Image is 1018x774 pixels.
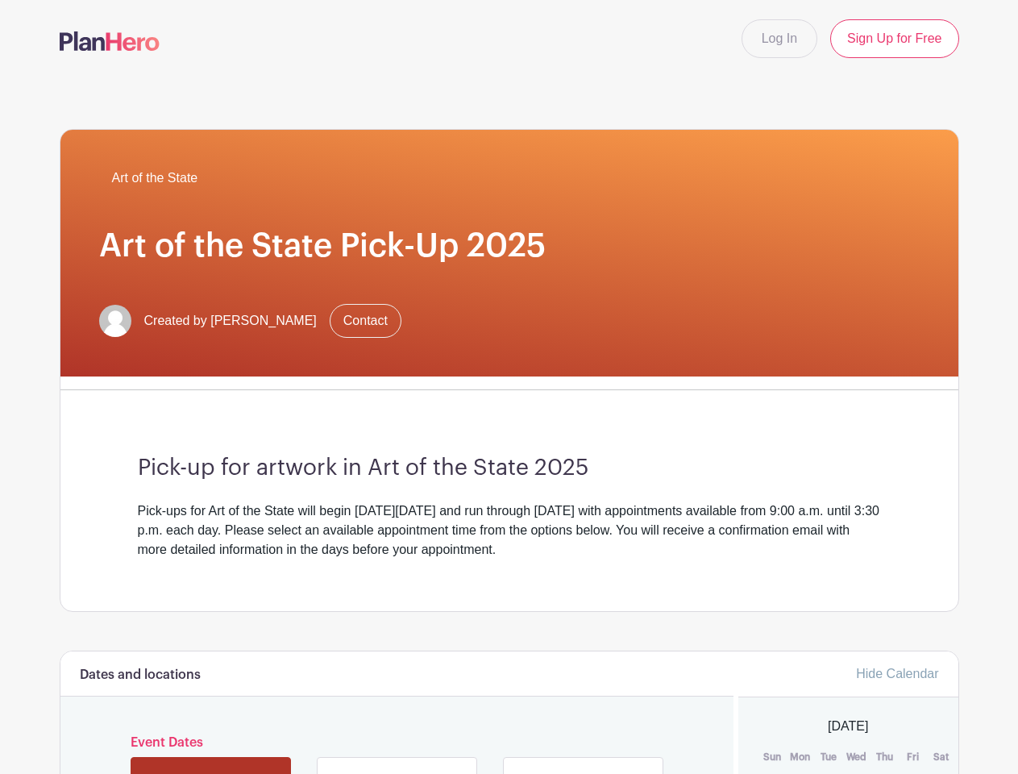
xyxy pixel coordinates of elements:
h3: Pick-up for artwork in Art of the State 2025 [138,455,881,482]
h1: Art of the State Pick-Up 2025 [99,227,920,265]
span: Art of the State [112,169,198,188]
div: Pick-ups for Art of the State will begin [DATE][DATE] and run through [DATE] with appointments av... [138,501,881,560]
th: Fri [899,749,927,765]
a: Hide Calendar [856,667,938,680]
img: default-ce2991bfa6775e67f084385cd625a349d9dcbb7a52a09fb2fda1e96e2d18dcdb.png [99,305,131,337]
a: Sign Up for Free [830,19,958,58]
th: Wed [842,749,870,765]
th: Sat [927,749,955,765]
span: Created by [PERSON_NAME] [144,311,317,331]
a: Contact [330,304,401,338]
th: Sun [758,749,786,765]
h6: Dates and locations [80,668,201,683]
h6: Event Dates [127,735,667,751]
a: Log In [742,19,817,58]
img: logo-507f7623f17ff9eddc593b1ce0a138ce2505c220e1c5a4e2b4648c50719b7d32.svg [60,31,160,51]
th: Mon [786,749,814,765]
span: [DATE] [828,717,868,736]
th: Thu [870,749,899,765]
th: Tue [814,749,842,765]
